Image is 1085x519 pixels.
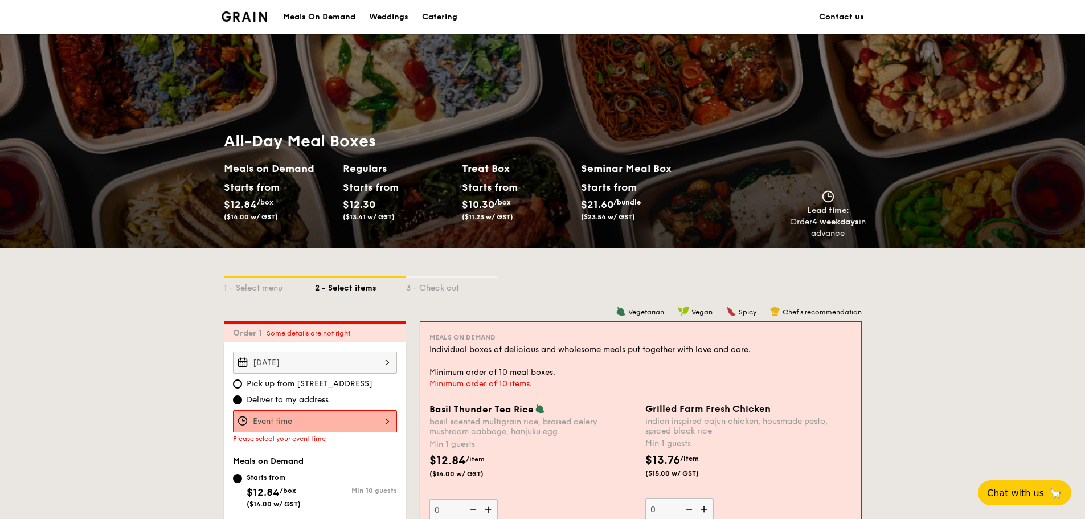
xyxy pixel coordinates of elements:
[343,198,375,211] span: $12.30
[581,213,635,221] span: ($23.54 w/ GST)
[224,161,334,177] h2: Meals on Demand
[429,454,466,468] span: $12.84
[680,455,699,463] span: /item
[645,438,852,449] div: Min 1 guests
[233,410,397,432] input: Event time
[462,179,513,196] div: Starts from
[581,179,636,196] div: Starts from
[429,439,636,450] div: Min 1 guests
[343,161,453,177] h2: Regulars
[429,378,852,390] div: Minimum order of 10 items.
[613,198,641,206] span: /bundle
[535,403,545,414] img: icon-vegetarian.fe4039eb.svg
[224,198,257,211] span: $12.84
[233,328,267,338] span: Order 1
[790,216,866,239] div: Order in advance
[233,379,242,389] input: Pick up from [STREET_ADDRESS]
[739,308,756,316] span: Spicy
[645,469,723,478] span: ($15.00 w/ GST)
[247,378,372,390] span: Pick up from [STREET_ADDRESS]
[233,456,304,466] span: Meals on Demand
[222,11,268,22] img: Grain
[280,487,296,495] span: /box
[406,278,497,294] div: 3 - Check out
[645,416,852,436] div: indian inspired cajun chicken, housmade pesto, spiced black rice
[315,278,406,294] div: 2 - Select items
[987,488,1044,498] span: Chat with us
[812,217,859,227] strong: 4 weekdays
[462,213,513,221] span: ($11.23 w/ GST)
[494,198,511,206] span: /box
[233,435,326,443] span: Please select your event time
[224,179,275,196] div: Starts from
[247,486,280,498] span: $12.84
[315,487,397,495] div: Min 10 guests
[267,329,350,337] span: Some details are not right
[1049,487,1062,500] span: 🦙
[783,308,862,316] span: Chef's recommendation
[257,198,273,206] span: /box
[691,308,713,316] span: Vegan
[581,198,613,211] span: $21.60
[224,131,700,152] h1: All-Day Meal Boxes
[429,469,507,479] span: ($14.00 w/ GST)
[224,278,315,294] div: 1 - Select menu
[807,206,849,215] span: Lead time:
[222,11,268,22] a: Logotype
[645,453,680,467] span: $13.76
[581,161,700,177] h2: Seminar Meal Box
[429,404,534,415] span: Basil Thunder Tea Rice
[978,480,1071,505] button: Chat with us🦙
[233,474,242,483] input: Starts from$12.84/box($14.00 w/ GST)Min 10 guests
[429,333,496,341] span: Meals on Demand
[247,473,301,482] div: Starts from
[429,344,852,378] div: Individual boxes of delicious and wholesome meals put together with love and care. Minimum order ...
[462,161,572,177] h2: Treat Box
[343,213,395,221] span: ($13.41 w/ GST)
[233,352,397,374] input: Event date
[628,308,664,316] span: Vegetarian
[247,500,301,508] span: ($14.00 w/ GST)
[247,394,329,406] span: Deliver to my address
[820,190,837,203] img: icon-clock.2db775ea.svg
[616,306,626,316] img: icon-vegetarian.fe4039eb.svg
[678,306,689,316] img: icon-vegan.f8ff3823.svg
[645,403,771,414] span: Grilled Farm Fresh Chicken
[462,198,494,211] span: $10.30
[343,179,394,196] div: Starts from
[233,395,242,404] input: Deliver to my address
[466,455,485,463] span: /item
[224,213,278,221] span: ($14.00 w/ GST)
[770,306,780,316] img: icon-chef-hat.a58ddaea.svg
[726,306,736,316] img: icon-spicy.37a8142b.svg
[429,417,636,436] div: basil scented multigrain rice, braised celery mushroom cabbage, hanjuku egg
